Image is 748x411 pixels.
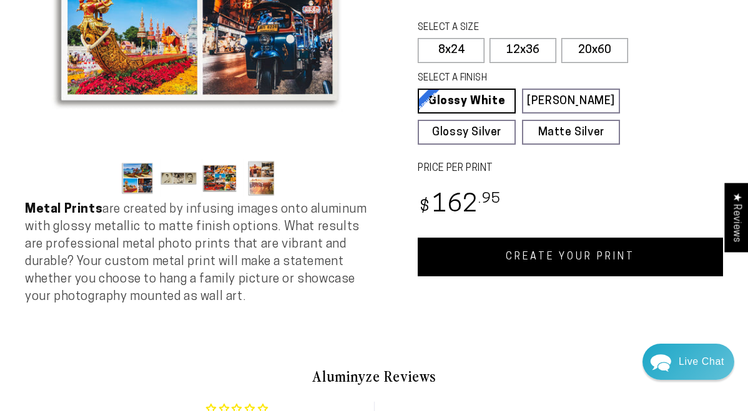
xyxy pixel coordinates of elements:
div: Chat widget toggle [642,344,734,380]
button: Load image 1 in gallery view [119,159,157,197]
legend: SELECT A FINISH [418,72,596,85]
bdi: 162 [418,193,501,218]
button: Load image 4 in gallery view [243,159,280,197]
legend: SELECT A SIZE [418,21,584,35]
label: 12x36 [490,38,556,63]
a: Glossy White [418,89,516,114]
div: Click to open Judge.me floating reviews tab [724,183,748,252]
span: $ [420,199,430,216]
sup: .95 [478,192,501,206]
label: 20x60 [561,38,628,63]
a: CREATE YOUR PRINT [418,238,723,276]
a: Matte Silver [522,120,620,145]
button: Load image 3 in gallery view [202,159,239,197]
h2: Aluminyze Reviews [35,365,713,387]
label: 8x24 [418,38,485,63]
a: [PERSON_NAME] [522,89,620,114]
button: Load image 2 in gallery view [160,159,198,197]
a: Glossy Silver [418,120,516,145]
strong: Metal Prints [25,203,102,216]
label: PRICE PER PRINT [418,162,723,176]
span: are created by infusing images onto aluminum with glossy metallic to matte finish options. What r... [25,203,367,303]
div: Contact Us Directly [679,344,724,380]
